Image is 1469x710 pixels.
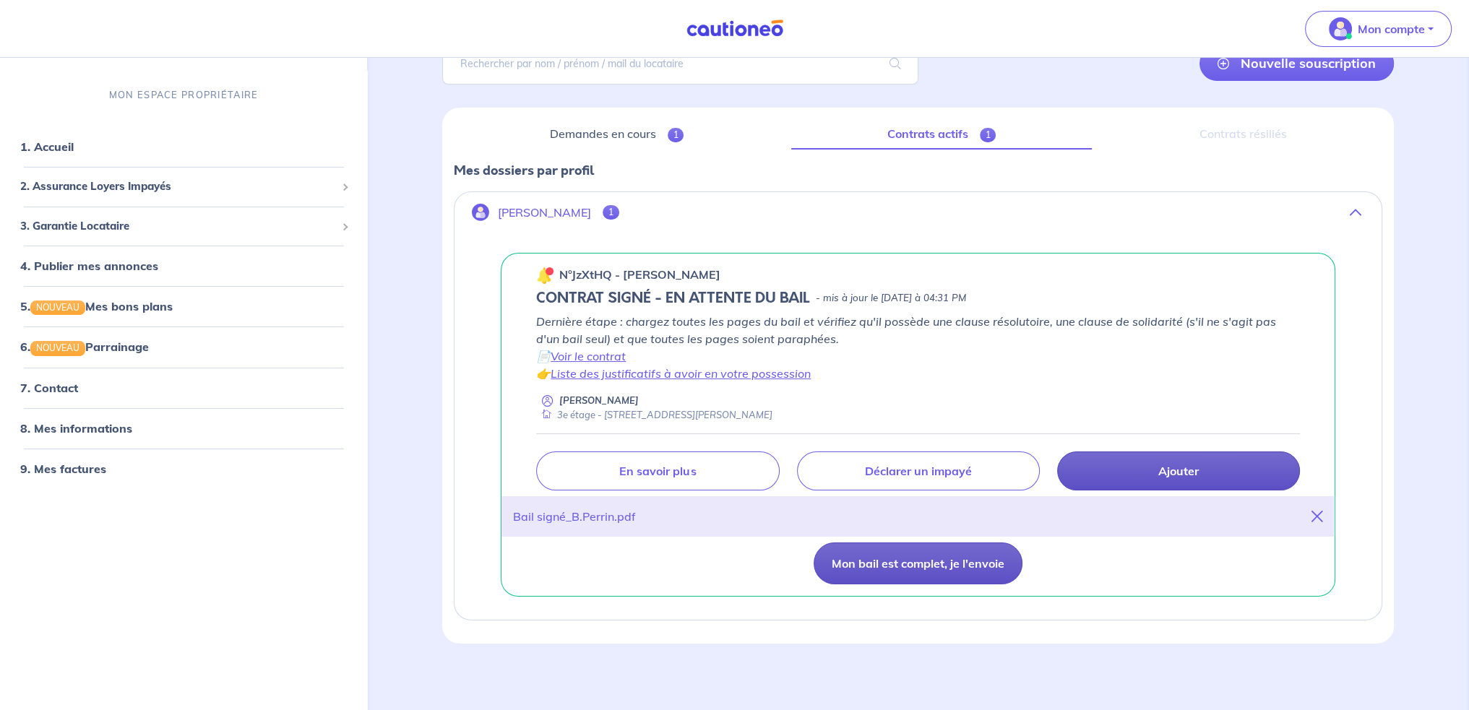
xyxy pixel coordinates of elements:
img: illu_account.svg [472,204,489,221]
p: Ajouter [1158,464,1199,478]
span: 3. Garantie Locataire [20,218,336,235]
span: 2. Assurance Loyers Impayés [20,178,336,195]
a: 6.NOUVEAUParrainage [20,340,149,355]
a: 1. Accueil [20,139,74,154]
div: 1. Accueil [6,132,361,161]
a: 8. Mes informations [20,421,132,436]
div: 9. Mes factures [6,454,361,483]
a: 9. Mes factures [20,462,106,476]
p: En savoir plus [619,464,696,478]
div: 5.NOUVEAUMes bons plans [6,292,361,321]
a: 5.NOUVEAUMes bons plans [20,299,173,313]
p: - mis à jour le [DATE] à 04:31 PM [816,291,966,306]
a: Liste des justificatifs à avoir en votre possession [551,366,811,381]
div: state: CONTRACT-SIGNED, Context: NEW,NO-CERTIFICATE,ALONE,LESSOR-DOCUMENTS [536,290,1300,307]
a: 4. Publier mes annonces [20,259,158,273]
p: Déclarer un impayé [865,464,972,478]
a: En savoir plus [536,451,779,490]
button: Mon bail est complet, je l'envoie [814,542,1022,584]
div: 4. Publier mes annonces [6,251,361,280]
div: 3e étage - [STREET_ADDRESS][PERSON_NAME] [536,408,772,422]
img: Cautioneo [681,20,789,38]
a: Contrats actifs1 [791,119,1092,150]
span: 1 [980,128,996,142]
div: Bail signé_B.Perrin.pdf [513,508,636,525]
p: MON ESPACE PROPRIÉTAIRE [109,88,258,102]
img: illu_account_valid_menu.svg [1329,17,1352,40]
a: Nouvelle souscription [1199,46,1394,81]
p: [PERSON_NAME] [559,394,639,407]
span: search [872,43,918,84]
a: Demandes en cours1 [454,119,780,150]
p: Dernière étape : chargez toutes les pages du bail et vérifiez qu'il possède une clause résolutoir... [536,313,1300,382]
div: 7. Contact [6,373,361,402]
div: 6.NOUVEAUParrainage [6,333,361,362]
a: Voir le contrat [551,349,626,363]
button: [PERSON_NAME]1 [455,195,1382,230]
span: 1 [668,128,684,142]
p: Mon compte [1358,20,1425,38]
img: 🔔 [536,267,553,284]
button: illu_account_valid_menu.svgMon compte [1305,11,1452,47]
input: Rechercher par nom / prénom / mail du locataire [442,43,918,85]
a: Déclarer un impayé [797,451,1040,490]
p: n°JzXtHQ - [PERSON_NAME] [559,266,720,283]
a: 7. Contact [20,381,78,395]
h5: CONTRAT SIGNÉ - EN ATTENTE DU BAIL [536,290,810,307]
div: 2. Assurance Loyers Impayés [6,173,361,201]
span: 1 [603,205,619,220]
div: 8. Mes informations [6,414,361,443]
div: 3. Garantie Locataire [6,212,361,241]
p: [PERSON_NAME] [498,206,591,220]
i: close-button-title [1311,511,1323,522]
a: Ajouter [1057,451,1300,490]
p: Mes dossiers par profil [454,161,1382,180]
